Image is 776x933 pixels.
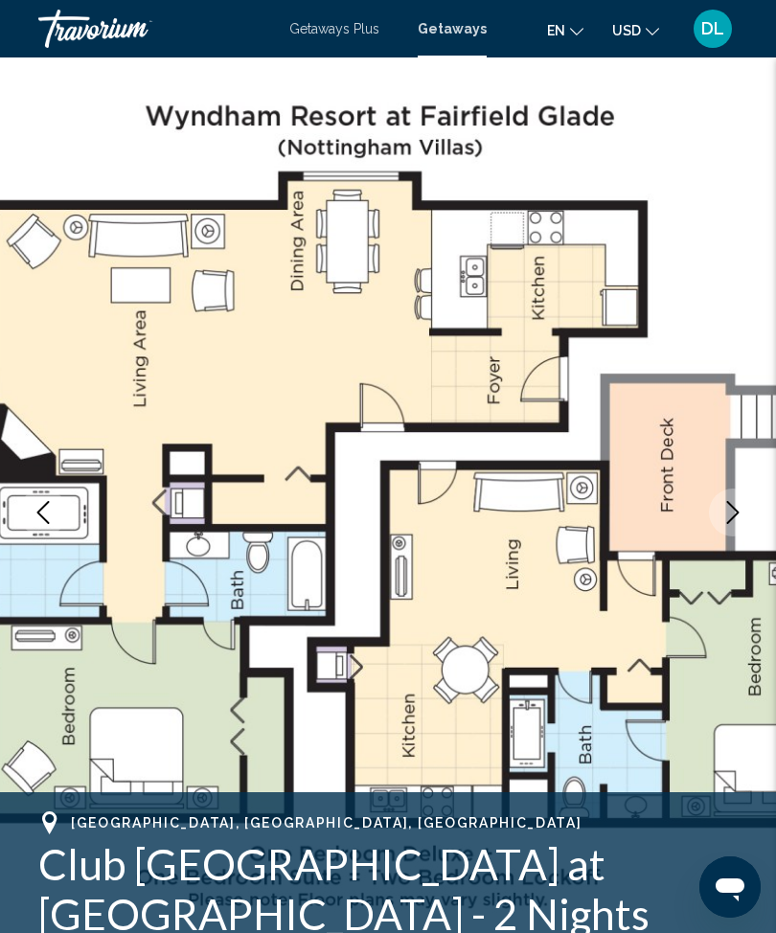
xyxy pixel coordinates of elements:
span: en [547,23,565,38]
iframe: Button to launch messaging window [699,856,761,918]
a: Getaways [418,21,487,36]
span: [GEOGRAPHIC_DATA], [GEOGRAPHIC_DATA], [GEOGRAPHIC_DATA] [71,815,582,831]
button: Change currency [612,16,659,44]
a: Getaways Plus [289,21,379,36]
button: User Menu [688,9,738,49]
button: Change language [547,16,583,44]
button: Next image [709,489,757,536]
span: USD [612,23,641,38]
a: Travorium [38,10,270,48]
button: Previous image [19,489,67,536]
span: DL [701,19,724,38]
